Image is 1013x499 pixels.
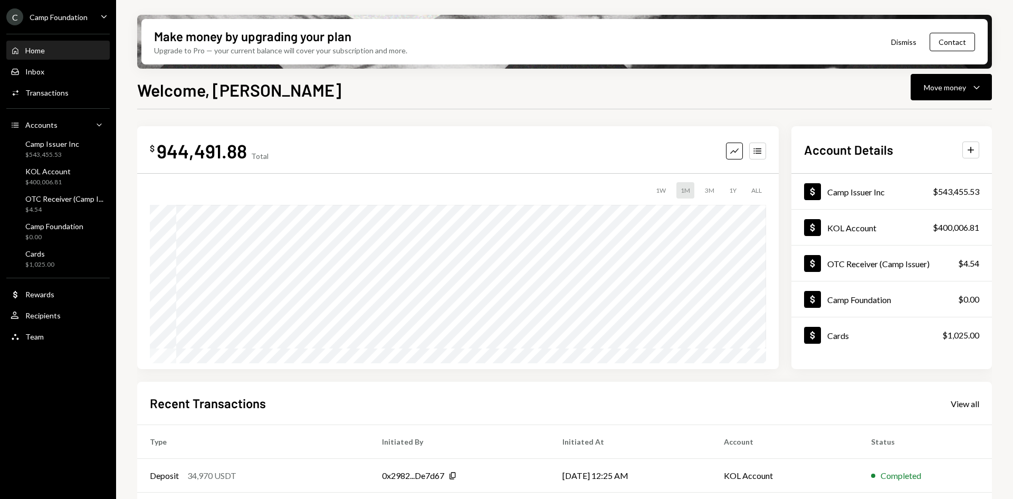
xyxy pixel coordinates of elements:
div: OTC Receiver (Camp Issuer) [827,259,930,269]
div: Camp Issuer Inc [827,187,885,197]
div: $543,455.53 [933,185,979,198]
a: Team [6,327,110,346]
div: Team [25,332,44,341]
div: 34,970 USDT [187,469,236,482]
a: View all [951,398,979,409]
button: Move money [911,74,992,100]
div: $400,006.81 [933,221,979,234]
div: $543,455.53 [25,150,79,159]
th: Initiated At [550,425,712,459]
div: OTC Receiver (Camp I... [25,194,103,203]
div: Camp Foundation [25,222,83,231]
a: Cards$1,025.00 [6,246,110,271]
div: Inbox [25,67,44,76]
div: KOL Account [25,167,71,176]
a: Camp Foundation$0.00 [6,219,110,244]
div: $1,025.00 [25,260,54,269]
div: Deposit [150,469,179,482]
div: Total [251,152,269,161]
div: C [6,8,23,25]
th: Status [858,425,992,459]
a: Cards$1,025.00 [791,317,992,353]
div: Camp Foundation [827,295,891,305]
a: Rewards [6,285,110,304]
td: KOL Account [711,459,858,493]
a: Transactions [6,83,110,102]
button: Dismiss [878,30,930,54]
a: Inbox [6,62,110,81]
div: Upgrade to Pro — your current balance will cover your subscription and more. [154,45,407,56]
div: $4.54 [958,257,979,270]
div: Accounts [25,120,58,129]
button: Contact [930,33,975,51]
h2: Account Details [804,141,893,158]
div: Rewards [25,290,54,299]
div: Recipients [25,311,61,320]
div: View all [951,399,979,409]
div: Make money by upgrading your plan [154,27,351,45]
div: 3M [701,182,719,199]
a: Camp Issuer Inc$543,455.53 [791,174,992,209]
td: [DATE] 12:25 AM [550,459,712,493]
div: Transactions [25,88,69,97]
th: Account [711,425,858,459]
div: 1W [652,182,670,199]
h2: Recent Transactions [150,394,266,412]
a: KOL Account$400,006.81 [791,210,992,245]
div: $400,006.81 [25,178,71,187]
div: $4.54 [25,205,103,214]
div: $1,025.00 [942,329,979,342]
div: 944,491.88 [157,139,247,163]
div: ALL [747,182,766,199]
div: Move money [924,82,966,93]
a: Accounts [6,115,110,134]
div: 1M [676,182,694,199]
div: $ [150,143,155,154]
div: Cards [827,331,849,341]
div: KOL Account [827,223,876,233]
div: Camp Issuer Inc [25,139,79,148]
h1: Welcome, [PERSON_NAME] [137,79,341,100]
div: Completed [881,469,921,482]
a: Camp Foundation$0.00 [791,281,992,317]
a: Recipients [6,306,110,325]
th: Type [137,425,369,459]
div: 0x2982...De7d67 [382,469,444,482]
a: Camp Issuer Inc$543,455.53 [6,136,110,162]
a: KOL Account$400,006.81 [6,164,110,189]
div: Home [25,46,45,55]
a: Home [6,41,110,60]
div: $0.00 [25,233,83,242]
div: $0.00 [958,293,979,306]
div: Camp Foundation [30,13,88,22]
div: 1Y [725,182,741,199]
div: Cards [25,249,54,258]
a: OTC Receiver (Camp Issuer)$4.54 [791,246,992,281]
th: Initiated By [369,425,550,459]
a: OTC Receiver (Camp I...$4.54 [6,191,110,216]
